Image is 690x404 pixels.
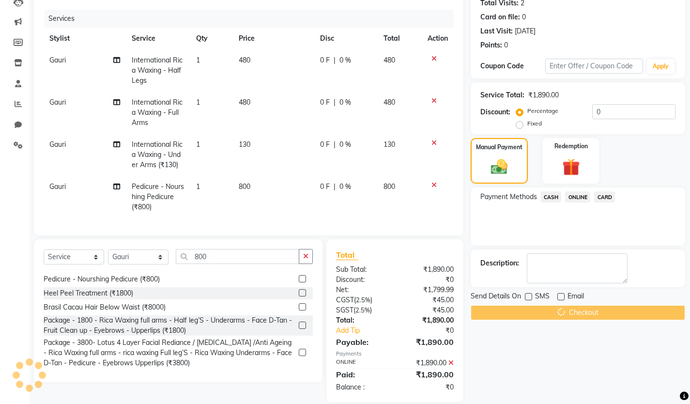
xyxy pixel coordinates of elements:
[527,119,542,128] label: Fixed
[395,305,460,315] div: ₹45.00
[314,28,378,49] th: Disc
[329,264,395,275] div: Sub Total:
[476,143,522,152] label: Manual Payment
[554,142,588,151] label: Redemption
[196,56,200,64] span: 1
[422,28,454,49] th: Action
[132,56,183,85] span: International Rica Waxing - Half Legs
[480,61,545,71] div: Coupon Code
[395,315,460,326] div: ₹1,890.00
[329,295,395,305] div: ( )
[480,192,537,202] span: Payment Methods
[395,358,460,368] div: ₹1,890.00
[480,40,502,50] div: Points:
[480,107,510,117] div: Discount:
[329,358,395,368] div: ONLINE
[567,291,584,303] span: Email
[196,98,200,107] span: 1
[334,97,336,108] span: |
[480,12,520,22] div: Card on file:
[320,97,330,108] span: 0 F
[329,382,395,392] div: Balance :
[320,55,330,65] span: 0 F
[176,249,299,264] input: Search or Scan
[378,28,422,49] th: Total
[339,182,351,192] span: 0 %
[541,191,562,202] span: CASH
[49,56,66,64] span: Gauri
[196,182,200,191] span: 1
[329,326,406,336] a: Add Tip
[471,291,521,303] span: Send Details On
[535,291,550,303] span: SMS
[329,285,395,295] div: Net:
[334,55,336,65] span: |
[356,296,370,304] span: 2.5%
[528,90,559,100] div: ₹1,890.00
[565,191,590,202] span: ONLINE
[336,295,354,304] span: CGST
[395,275,460,285] div: ₹0
[545,59,643,74] input: Enter Offer / Coupon Code
[406,326,461,336] div: ₹0
[383,140,395,149] span: 130
[132,182,184,211] span: Pedicure - Nourshing Pedicure (₹800)
[594,191,615,202] span: CARD
[334,182,336,192] span: |
[44,302,166,312] div: Brasil Cacau Hair Below Waist (₹8000)
[395,264,460,275] div: ₹1,890.00
[515,26,536,36] div: [DATE]
[383,182,395,191] span: 800
[132,140,183,169] span: International Rica Waxing - Under Arms (₹130)
[486,157,513,177] img: _cash.svg
[557,156,585,178] img: _gift.svg
[49,98,66,107] span: Gauri
[329,336,395,348] div: Payable:
[45,10,461,28] div: Services
[239,56,250,64] span: 480
[395,336,460,348] div: ₹1,890.00
[339,55,351,65] span: 0 %
[329,315,395,326] div: Total:
[126,28,190,49] th: Service
[480,90,524,100] div: Service Total:
[647,59,675,74] button: Apply
[522,12,526,22] div: 0
[239,98,250,107] span: 480
[233,28,314,49] th: Price
[355,306,370,314] span: 2.5%
[49,140,66,149] span: Gauri
[527,107,558,115] label: Percentage
[383,56,395,64] span: 480
[44,338,295,368] div: Package - 3800- Lotus 4 Layer Facial Rediance / [MEDICAL_DATA] /Anti Ageing - Rica Waxing full ar...
[336,306,353,314] span: SGST
[339,140,351,150] span: 0 %
[480,258,519,268] div: Description:
[480,26,513,36] div: Last Visit:
[44,288,133,298] div: Heel Peel Treatment (₹1800)
[190,28,233,49] th: Qty
[132,98,183,127] span: International Rica Waxing - Full Arms
[504,40,508,50] div: 0
[336,250,358,260] span: Total
[320,140,330,150] span: 0 F
[196,140,200,149] span: 1
[395,369,460,380] div: ₹1,890.00
[320,182,330,192] span: 0 F
[336,350,454,358] div: Payments
[329,369,395,380] div: Paid:
[334,140,336,150] span: |
[329,275,395,285] div: Discount:
[44,28,126,49] th: Stylist
[395,295,460,305] div: ₹45.00
[44,274,160,284] div: Pedicure - Nourshing Pedicure (₹800)
[329,305,395,315] div: ( )
[395,285,460,295] div: ₹1,799.99
[239,182,250,191] span: 800
[383,98,395,107] span: 480
[339,97,351,108] span: 0 %
[49,182,66,191] span: Gauri
[395,382,460,392] div: ₹0
[239,140,250,149] span: 130
[44,315,295,336] div: Package - 1800 - Rica Waxing full arms - Half leg’S - Underarms - Face D-Tan - Fruit Clean up - E...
